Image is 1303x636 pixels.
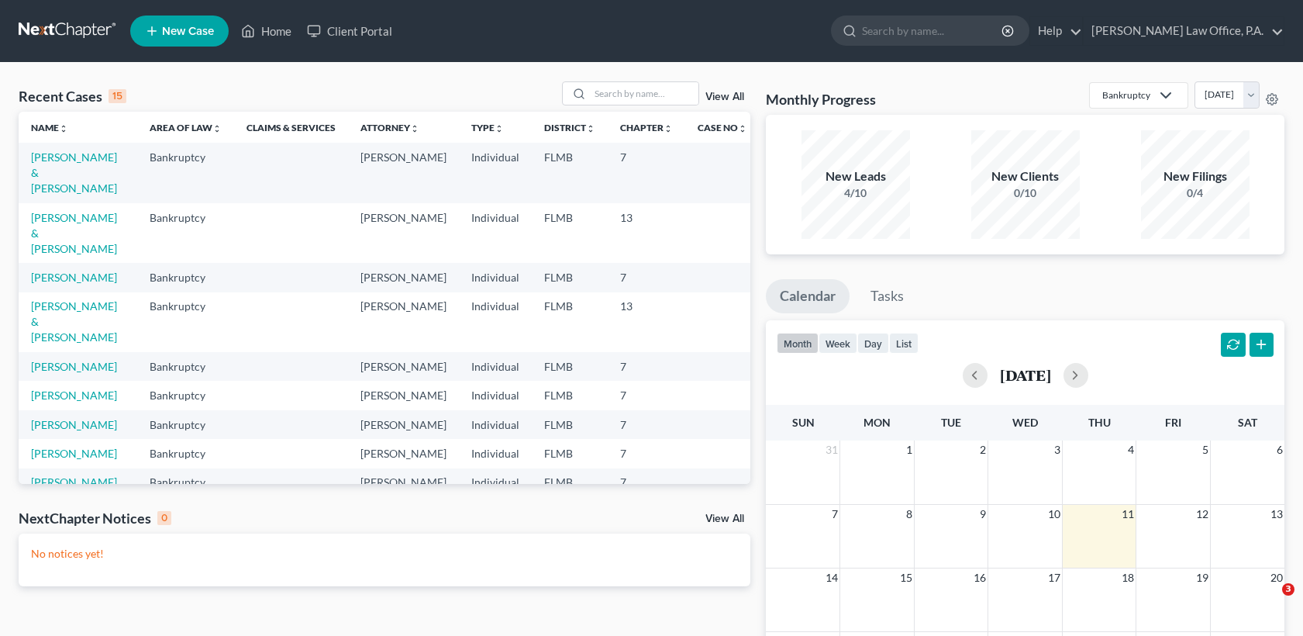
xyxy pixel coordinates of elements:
td: Individual [459,410,532,439]
a: Tasks [857,279,918,313]
span: Mon [863,416,891,429]
span: 8 [905,505,914,524]
td: 13 [608,203,685,263]
a: Districtunfold_more [544,122,595,133]
td: Bankruptcy [137,143,234,202]
td: [PERSON_NAME] [348,263,459,292]
span: Thu [1088,416,1111,429]
td: 7 [608,143,685,202]
td: 7 [608,381,685,410]
td: [PERSON_NAME] [348,143,459,202]
a: Client Portal [299,17,400,45]
td: FLMB [532,292,608,352]
div: New Filings [1141,168,1250,185]
span: Fri [1165,416,1181,429]
a: [PERSON_NAME] Law Office, P.A. [1084,17,1284,45]
a: [PERSON_NAME] [31,271,117,284]
td: Individual [459,292,532,352]
i: unfold_more [212,124,222,133]
span: 4 [1126,441,1136,459]
td: Individual [459,203,532,263]
td: [PERSON_NAME] [348,203,459,263]
td: Bankruptcy [137,203,234,263]
td: Individual [459,381,532,410]
a: [PERSON_NAME] [31,447,117,460]
a: [PERSON_NAME] & [PERSON_NAME] [31,150,117,195]
td: Bankruptcy [137,292,234,352]
button: day [857,333,889,354]
td: FLMB [532,410,608,439]
span: 18 [1120,569,1136,587]
span: Sun [792,416,815,429]
div: Recent Cases [19,87,126,105]
div: 4/10 [801,185,910,201]
a: [PERSON_NAME] & [PERSON_NAME] [31,299,117,344]
a: [PERSON_NAME] [31,389,117,402]
i: unfold_more [410,124,419,133]
td: FLMB [532,439,608,468]
a: Calendar [766,279,850,313]
span: 11 [1120,505,1136,524]
td: FLMB [532,352,608,381]
td: 7 [608,468,685,497]
td: Bankruptcy [137,381,234,410]
a: Nameunfold_more [31,122,68,133]
td: [PERSON_NAME] [348,410,459,439]
i: unfold_more [664,124,673,133]
td: Bankruptcy [137,439,234,468]
i: unfold_more [586,124,595,133]
div: 0/4 [1141,185,1250,201]
span: 15 [898,569,914,587]
td: 7 [608,263,685,292]
td: Individual [459,352,532,381]
div: New Leads [801,168,910,185]
span: New Case [162,26,214,37]
i: unfold_more [59,124,68,133]
div: 0 [157,511,171,525]
td: FLMB [532,143,608,202]
td: Individual [459,143,532,202]
td: 7 [608,352,685,381]
span: Wed [1012,416,1038,429]
iframe: Intercom live chat [1250,583,1287,620]
input: Search by name... [590,82,698,105]
span: 12 [1194,505,1210,524]
th: Claims & Services [234,112,348,143]
td: 13 [608,292,685,352]
td: Bankruptcy [137,468,234,497]
i: unfold_more [495,124,504,133]
span: 19 [1194,569,1210,587]
a: Home [233,17,299,45]
td: [PERSON_NAME] [348,352,459,381]
span: 9 [978,505,988,524]
a: Chapterunfold_more [620,122,673,133]
td: Bankruptcy [137,410,234,439]
button: month [777,333,819,354]
span: 13 [1269,505,1284,524]
span: 10 [1046,505,1062,524]
span: 3 [1282,583,1294,596]
div: 15 [109,89,126,103]
td: FLMB [532,468,608,497]
a: [PERSON_NAME] [31,360,117,373]
td: Individual [459,263,532,292]
a: Help [1030,17,1082,45]
td: Bankruptcy [137,352,234,381]
a: Attorneyunfold_more [360,122,419,133]
span: 31 [824,441,839,459]
h3: Monthly Progress [766,90,876,109]
td: FLMB [532,203,608,263]
div: New Clients [971,168,1080,185]
td: 7 [608,439,685,468]
span: 6 [1275,441,1284,459]
span: 17 [1046,569,1062,587]
div: 0/10 [971,185,1080,201]
span: 16 [972,569,988,587]
td: [PERSON_NAME] [348,439,459,468]
a: [PERSON_NAME] [31,418,117,431]
input: Search by name... [862,16,1004,45]
button: week [819,333,857,354]
td: Bankruptcy [137,263,234,292]
i: unfold_more [738,124,747,133]
td: [PERSON_NAME] [348,468,459,497]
